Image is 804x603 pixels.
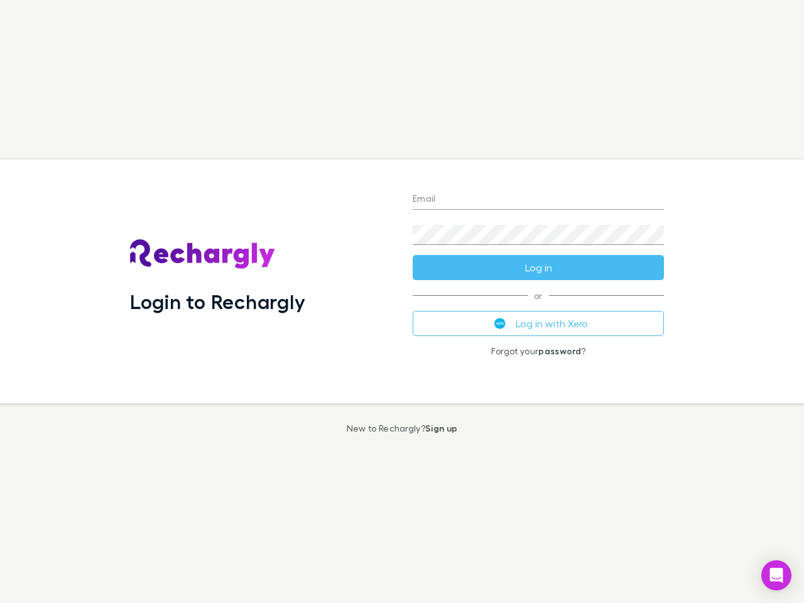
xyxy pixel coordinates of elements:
img: Xero's logo [494,318,506,329]
span: or [413,295,664,296]
img: Rechargly's Logo [130,239,276,269]
div: Open Intercom Messenger [761,560,791,590]
h1: Login to Rechargly [130,290,305,313]
p: Forgot your ? [413,346,664,356]
a: Sign up [425,423,457,433]
button: Log in with Xero [413,311,664,336]
button: Log in [413,255,664,280]
p: New to Rechargly? [347,423,458,433]
a: password [538,345,581,356]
